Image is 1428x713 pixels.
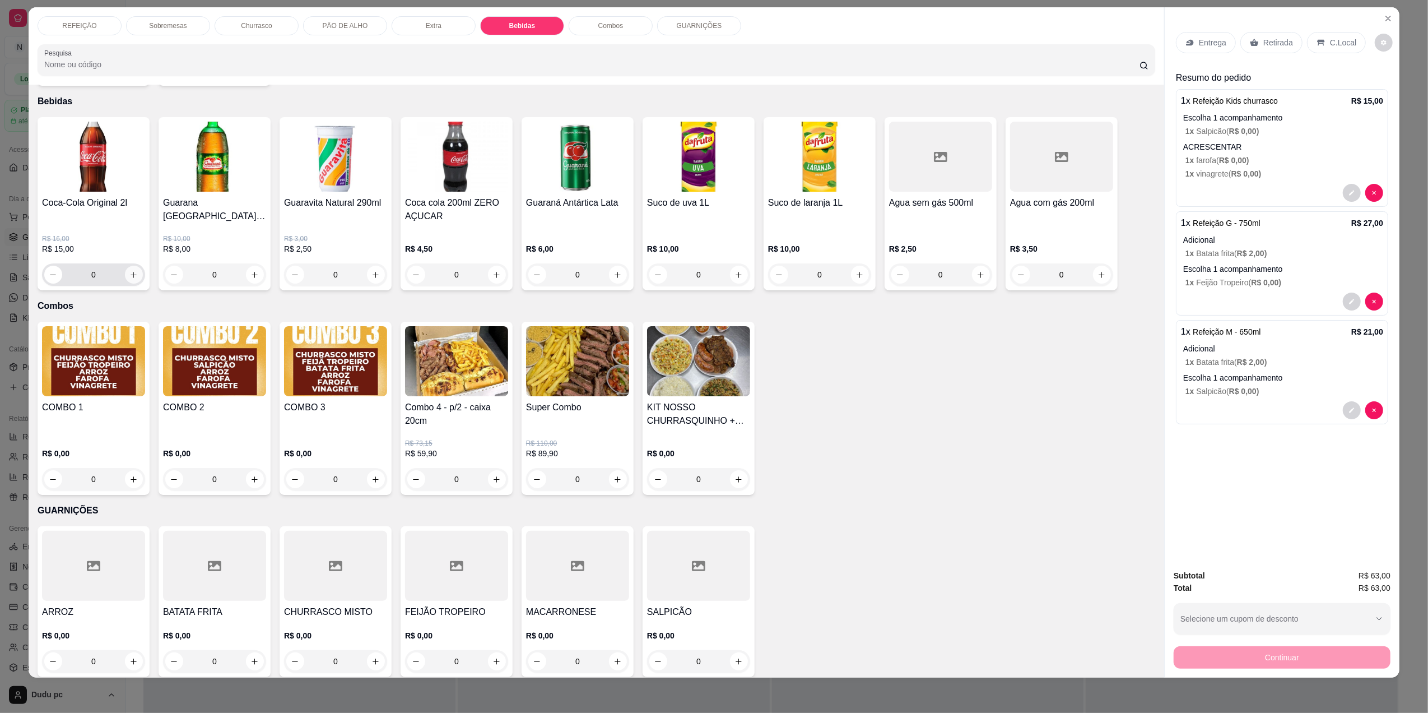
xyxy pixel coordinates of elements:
p: Sobremesas [149,21,187,30]
p: R$ 0,00 [163,630,266,641]
img: product-image [768,122,871,192]
p: R$ 4,50 [405,243,508,254]
button: decrease-product-quantity [165,266,183,284]
span: 1 x [1185,156,1196,165]
p: R$ 0,00 [647,630,750,641]
p: Churrasco [241,21,272,30]
p: R$ 73,15 [405,439,508,448]
button: decrease-product-quantity [1343,401,1361,419]
span: R$ 0,00 ) [1219,156,1249,165]
p: R$ 6,00 [526,243,629,254]
h4: KIT NOSSO CHURRASQUINHO + COCA COLA 1,5L GRATIS [647,401,750,428]
p: Combos [598,21,624,30]
img: product-image [163,122,266,192]
p: Retirada [1263,37,1293,48]
span: 1 x [1185,169,1196,178]
img: product-image [647,122,750,192]
button: decrease-product-quantity [1343,293,1361,311]
p: Feijão Tropeiro ( [1185,277,1383,288]
p: Entrega [1199,37,1226,48]
p: GUARNIÇÕES [38,504,1155,517]
p: R$ 0,00 [163,448,266,459]
img: product-image [284,122,387,192]
span: 1 x [1185,278,1196,287]
span: R$ 0,00 ) [1252,278,1282,287]
p: Adicional [1183,234,1383,246]
p: PÃO DE ALHO [323,21,368,30]
p: R$ 15,00 [1351,95,1383,107]
button: increase-product-quantity [972,266,990,284]
span: R$ 0,00 ) [1229,387,1259,396]
img: product-image [405,122,508,192]
h4: COMBO 2 [163,401,266,414]
button: Close [1379,10,1397,27]
p: Bebidas [509,21,536,30]
p: Resumo do pedido [1176,71,1388,85]
p: R$ 110,00 [526,439,629,448]
p: 1 x [1181,216,1260,230]
span: Refeição M - 650ml [1193,327,1260,336]
p: R$ 27,00 [1351,217,1383,229]
button: decrease-product-quantity [407,266,425,284]
h4: Agua com gás 200ml [1010,196,1113,210]
p: vinagrete ( [1185,168,1383,179]
span: R$ 0,00 ) [1231,169,1262,178]
p: REFEIÇÃO [62,21,96,30]
h4: Suco de uva 1L [647,196,750,210]
p: Combos [38,299,1155,313]
img: product-image [163,326,266,396]
button: increase-product-quantity [851,266,869,284]
button: decrease-product-quantity [528,266,546,284]
p: GUARNIÇÕES [677,21,722,30]
span: 1 x [1185,127,1196,136]
h4: Guaravita Natural 290ml [284,196,387,210]
img: product-image [647,326,750,396]
span: R$ 0,00 ) [1229,127,1259,136]
button: increase-product-quantity [125,266,143,284]
p: R$ 0,00 [526,630,629,641]
button: decrease-product-quantity [286,266,304,284]
p: R$ 10,00 [163,234,266,243]
p: R$ 89,90 [526,448,629,459]
p: Escolha 1 acompanhamento [1183,372,1383,383]
strong: Total [1174,584,1192,592]
p: 1 x [1181,94,1278,108]
h4: BATATA FRITA [163,605,266,619]
h4: Guarana [GEOGRAPHIC_DATA] 1L [163,196,266,223]
span: R$ 63,00 [1359,582,1390,594]
p: R$ 0,00 [405,630,508,641]
p: R$ 8,00 [163,243,266,254]
img: product-image [526,122,629,192]
p: R$ 0,00 [284,448,387,459]
p: Batata frita ( [1185,248,1383,259]
p: R$ 10,00 [647,243,750,254]
p: C.Local [1330,37,1356,48]
button: decrease-product-quantity [528,470,546,488]
p: R$ 16,00 [42,234,145,243]
p: R$ 0,00 [284,630,387,641]
p: R$ 21,00 [1351,326,1383,337]
p: R$ 0,00 [42,630,145,641]
button: decrease-product-quantity [649,266,667,284]
p: Extra [426,21,441,30]
h4: Agua sem gás 500ml [889,196,992,210]
button: increase-product-quantity [609,470,627,488]
p: Bebidas [38,95,1155,108]
h4: Combo 4 - p/2 - caixa 20cm [405,401,508,428]
h4: CHURRASCO MISTO [284,605,387,619]
span: R$ 2,00 ) [1237,249,1267,258]
span: 1 x [1185,387,1196,396]
h4: MACARRONESE [526,605,629,619]
p: R$ 0,00 [647,448,750,459]
button: increase-product-quantity [488,266,506,284]
button: increase-product-quantity [367,266,385,284]
p: R$ 15,00 [42,243,145,254]
h4: COMBO 1 [42,401,145,414]
button: increase-product-quantity [1093,266,1111,284]
button: decrease-product-quantity [1343,184,1361,202]
h4: Guaraná Antártica Lata [526,196,629,210]
p: Salpicão ( [1185,386,1383,397]
h4: Coca-Cola Original 2l [42,196,145,210]
img: product-image [42,326,145,396]
span: Refeição Kids churrasco [1193,96,1278,105]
